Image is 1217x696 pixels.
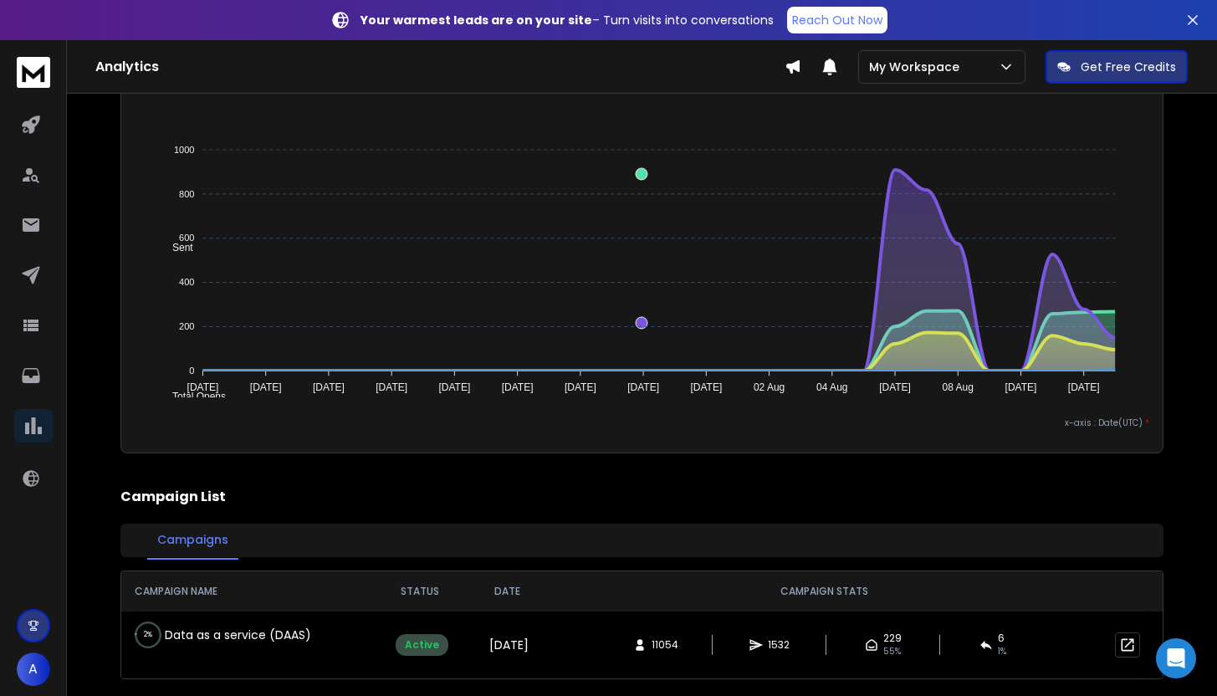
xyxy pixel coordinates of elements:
[792,12,882,28] p: Reach Out Now
[787,7,887,33] a: Reach Out Now
[468,571,547,612] th: DATE
[179,233,194,243] tspan: 600
[372,571,468,612] th: STATUS
[376,381,408,393] tspan: [DATE]
[1068,381,1100,393] tspan: [DATE]
[17,652,50,686] button: A
[816,381,847,393] tspan: 04 Aug
[883,645,901,658] span: 55 %
[360,12,592,28] strong: Your warmest leads are on your site
[565,381,596,393] tspan: [DATE]
[502,381,534,393] tspan: [DATE]
[121,571,372,612] th: CAMPAIGN NAME
[998,632,1005,645] span: 6
[998,645,1006,658] span: 1 %
[174,145,194,155] tspan: 1000
[179,321,194,331] tspan: 200
[754,381,785,393] tspan: 02 Aug
[360,12,774,28] p: – Turn visits into conversations
[121,612,372,658] td: Data as a service (DAAS)
[768,638,790,652] span: 1532
[250,381,282,393] tspan: [DATE]
[187,381,219,393] tspan: [DATE]
[160,242,193,253] span: Sent
[1005,381,1037,393] tspan: [DATE]
[120,487,1163,507] h2: Campaign List
[144,627,152,643] p: 2 %
[135,417,1149,429] p: x-axis : Date(UTC)
[468,612,547,678] td: [DATE]
[869,59,966,75] p: My Workspace
[179,189,194,199] tspan: 800
[879,381,911,393] tspan: [DATE]
[1046,50,1188,84] button: Get Free Credits
[95,57,785,77] h1: Analytics
[1156,638,1196,678] div: Open Intercom Messenger
[943,381,974,393] tspan: 08 Aug
[147,521,238,560] button: Campaigns
[883,632,902,645] span: 229
[190,366,195,376] tspan: 0
[1081,59,1176,75] p: Get Free Credits
[439,381,471,393] tspan: [DATE]
[179,277,194,287] tspan: 400
[628,381,660,393] tspan: [DATE]
[160,391,226,402] span: Total Opens
[547,571,1102,612] th: CAMPAIGN STATS
[652,638,678,652] span: 11054
[17,57,50,88] img: logo
[313,381,345,393] tspan: [DATE]
[691,381,723,393] tspan: [DATE]
[396,634,448,656] div: Active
